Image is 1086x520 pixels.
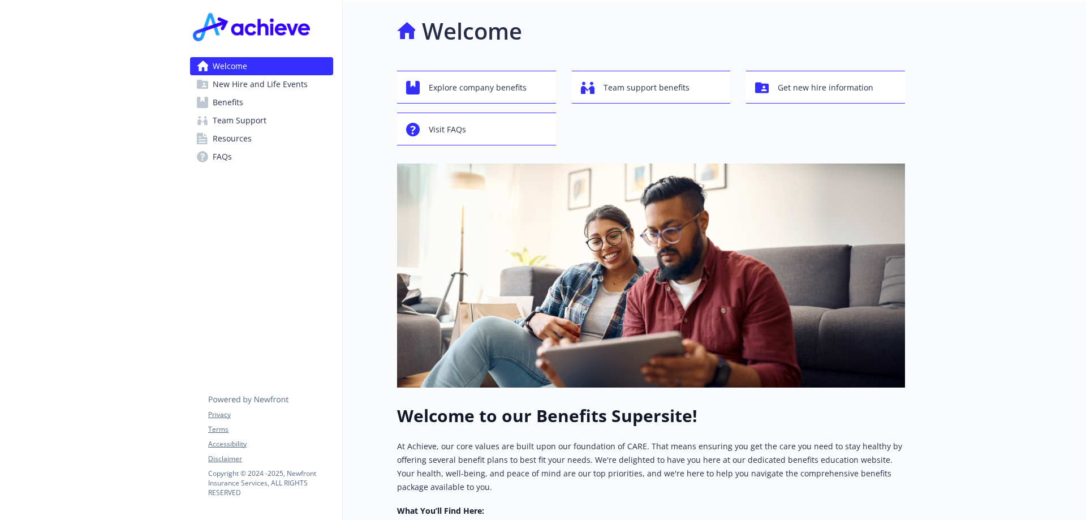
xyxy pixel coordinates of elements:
h1: Welcome [422,14,522,48]
button: Explore company benefits [397,71,556,104]
a: Privacy [208,410,333,420]
button: Visit FAQs [397,113,556,145]
span: Get new hire information [778,77,873,98]
a: Welcome [190,57,333,75]
button: Team support benefits [572,71,731,104]
span: Resources [213,130,252,148]
a: Disclaimer [208,454,333,464]
h1: Welcome to our Benefits Supersite! [397,406,905,426]
a: Accessibility [208,439,333,449]
span: Team support benefits [604,77,689,98]
span: Visit FAQs [429,119,466,140]
p: At Achieve, our core values are built upon our foundation of CARE. That means ensuring you get th... [397,440,905,494]
span: Welcome [213,57,247,75]
a: FAQs [190,148,333,166]
a: Terms [208,424,333,435]
span: FAQs [213,148,232,166]
span: Team Support [213,111,266,130]
span: Benefits [213,93,243,111]
strong: What You’ll Find Here: [397,505,484,516]
a: Benefits [190,93,333,111]
p: Copyright © 2024 - 2025 , Newfront Insurance Services, ALL RIGHTS RESERVED [208,469,333,497]
a: New Hire and Life Events [190,75,333,93]
span: New Hire and Life Events [213,75,308,93]
img: overview page banner [397,164,905,388]
span: Explore company benefits [429,77,527,98]
a: Team Support [190,111,333,130]
button: Get new hire information [746,71,905,104]
a: Resources [190,130,333,148]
